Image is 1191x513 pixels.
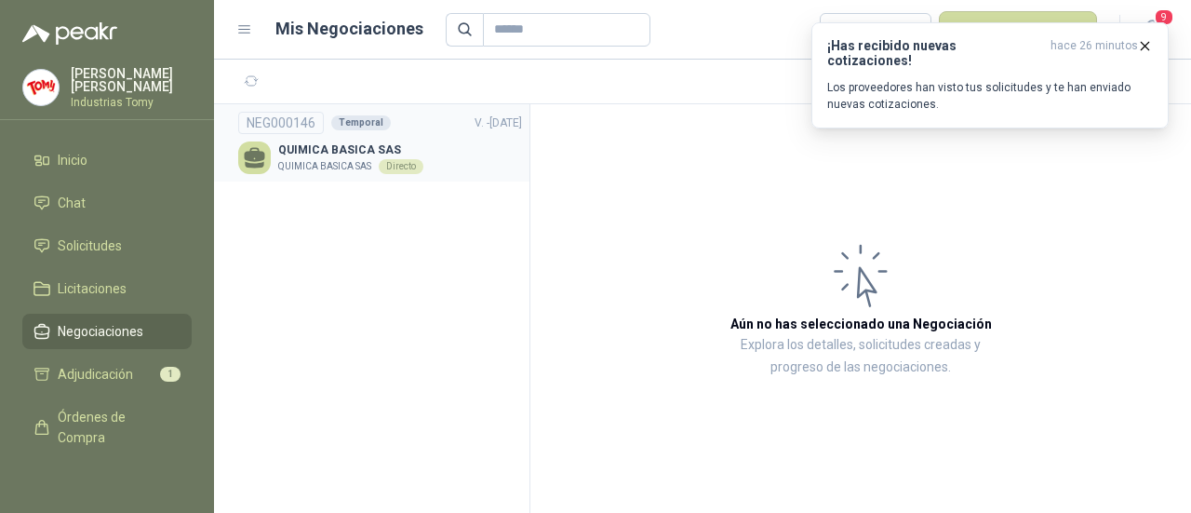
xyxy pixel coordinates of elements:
[238,112,324,134] div: NEG000146
[22,357,192,392] a: Adjudicación1
[58,193,86,213] span: Chat
[22,314,192,349] a: Negociaciones
[22,185,192,221] a: Chat
[278,142,423,159] p: QUIMICA BASICA SAS
[58,364,133,385] span: Adjudicación
[730,314,992,334] h3: Aún no has seleccionado una Negociación
[71,67,192,93] p: [PERSON_NAME] [PERSON_NAME]
[716,334,1005,379] p: Explora los detalles, solicitudes creadas y progreso de las negociaciones.
[238,112,522,174] a: NEG000146TemporalV. -[DATE] QUIMICA BASICA SASQUIMICA BASICA SASDirecto
[379,159,423,174] div: Directo
[827,38,1043,68] h3: ¡Has recibido nuevas cotizaciones!
[58,321,143,342] span: Negociaciones
[71,97,192,108] p: Industrias Tomy
[939,11,1098,48] button: Nueva negociación
[1050,38,1138,68] span: hace 26 minutos
[811,22,1169,128] button: ¡Has recibido nuevas cotizaciones!hace 26 minutos Los proveedores han visto tus solicitudes y te ...
[275,16,423,42] h1: Mis Negociaciones
[22,463,192,498] a: Remisiones
[22,142,192,178] a: Inicio
[831,16,920,44] span: Todas
[58,407,174,448] span: Órdenes de Compra
[58,150,87,170] span: Inicio
[22,271,192,306] a: Licitaciones
[160,367,181,382] span: 1
[23,70,59,105] img: Company Logo
[22,22,117,45] img: Logo peakr
[22,228,192,263] a: Solicitudes
[827,79,1153,113] p: Los proveedores han visto tus solicitudes y te han enviado nuevas cotizaciones.
[278,159,371,174] p: QUIMICA BASICA SAS
[58,278,127,299] span: Licitaciones
[1135,13,1169,47] button: 9
[331,115,391,130] div: Temporal
[1154,8,1174,26] span: 9
[22,399,192,455] a: Órdenes de Compra
[475,116,522,129] span: V. - [DATE]
[58,236,122,256] span: Solicitudes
